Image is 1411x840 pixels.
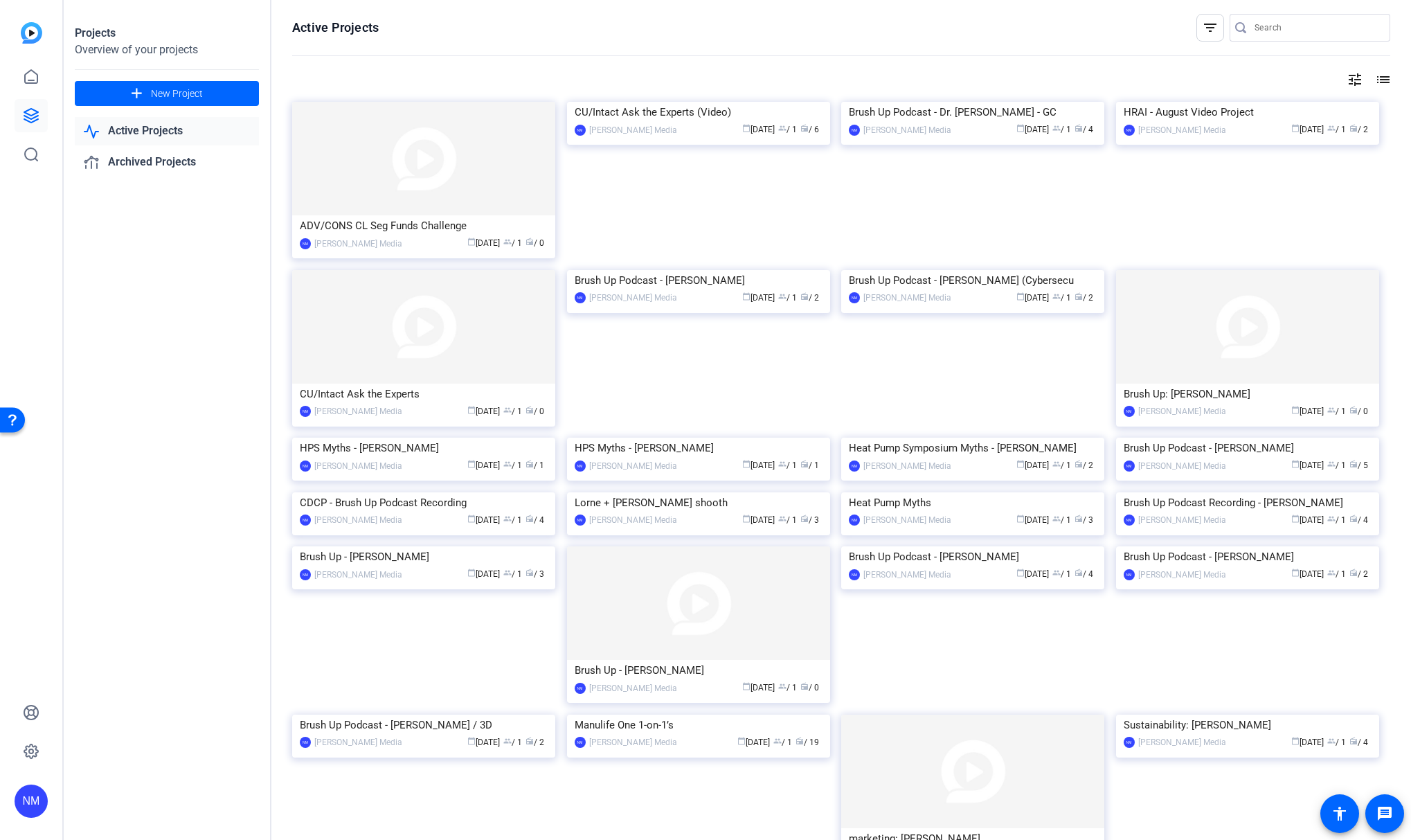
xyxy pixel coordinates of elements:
[300,515,311,526] div: NM
[1327,737,1336,745] span: group
[863,459,951,473] div: [PERSON_NAME] Media
[467,515,476,523] span: calendar_today
[1291,569,1300,577] span: calendar_today
[503,737,512,745] span: group
[742,682,751,690] span: calendar_today
[1124,384,1372,404] div: Brush Up: [PERSON_NAME]
[778,292,787,301] span: group
[1124,515,1135,526] div: NM
[1291,406,1300,414] span: calendar_today
[589,681,677,695] div: [PERSON_NAME] Media
[525,569,534,577] span: radio
[467,737,476,745] span: calendar_today
[1124,438,1372,458] div: Brush Up Podcast - [PERSON_NAME]
[849,102,1097,123] div: Brush Up Podcast - Dr. [PERSON_NAME] - GC
[1016,125,1049,134] span: [DATE]
[849,438,1097,458] div: Heat Pump Symposium Myths - [PERSON_NAME]
[1075,292,1083,301] span: radio
[1016,460,1025,468] span: calendar_today
[796,738,819,747] span: / 19
[575,515,586,526] div: NM
[1327,406,1336,414] span: group
[1138,735,1226,749] div: [PERSON_NAME] Media
[863,568,951,582] div: [PERSON_NAME] Media
[778,515,797,525] span: / 1
[1291,515,1300,523] span: calendar_today
[1016,515,1025,523] span: calendar_today
[575,683,586,694] div: NM
[525,406,534,414] span: radio
[525,406,544,416] span: / 0
[300,492,548,513] div: CDCP - Brush Up Podcast Recording
[1124,492,1372,513] div: Brush Up Podcast Recording - [PERSON_NAME]
[849,492,1097,513] div: Heat Pump Myths
[849,569,860,580] div: NM
[1349,515,1368,525] span: / 4
[1075,515,1083,523] span: radio
[1124,125,1135,136] div: NM
[778,515,787,523] span: group
[800,461,819,470] span: / 1
[467,569,500,579] span: [DATE]
[503,569,522,579] span: / 1
[589,123,677,137] div: [PERSON_NAME] Media
[300,384,548,404] div: CU/Intact Ask the Experts
[1124,715,1372,735] div: Sustainability: [PERSON_NAME]
[778,461,797,470] span: / 1
[503,738,522,747] span: / 1
[742,460,751,468] span: calendar_today
[1291,737,1300,745] span: calendar_today
[1349,125,1368,134] span: / 2
[575,125,586,136] div: NM
[1291,460,1300,468] span: calendar_today
[1138,123,1226,137] div: [PERSON_NAME] Media
[1349,569,1358,577] span: radio
[1075,125,1093,134] span: / 4
[1374,71,1390,88] mat-icon: list
[467,460,476,468] span: calendar_today
[575,438,823,458] div: HPS Myths - [PERSON_NAME]
[1052,293,1071,303] span: / 1
[467,238,476,246] span: calendar_today
[1291,124,1300,132] span: calendar_today
[1052,569,1061,577] span: group
[1016,515,1049,525] span: [DATE]
[800,124,809,132] span: radio
[575,492,823,513] div: Lorne + [PERSON_NAME] shooth
[1075,569,1093,579] span: / 4
[849,125,860,136] div: NM
[800,293,819,303] span: / 2
[800,460,809,468] span: radio
[503,460,512,468] span: group
[1052,569,1071,579] span: / 1
[849,270,1097,291] div: Brush Up Podcast - [PERSON_NAME] (Cybersecu
[575,660,823,681] div: Brush Up - [PERSON_NAME]
[778,124,787,132] span: group
[796,737,804,745] span: radio
[75,148,259,177] a: Archived Projects
[300,569,311,580] div: NM
[75,42,259,58] div: Overview of your projects
[778,682,787,690] span: group
[1052,460,1061,468] span: group
[1138,568,1226,582] div: [PERSON_NAME] Media
[737,737,746,745] span: calendar_today
[1327,738,1346,747] span: / 1
[1124,102,1372,123] div: HRAI - August Video Project
[300,715,548,735] div: Brush Up Podcast - [PERSON_NAME] / 3D
[849,461,860,472] div: NM
[800,683,819,692] span: / 0
[1327,125,1346,134] span: / 1
[575,270,823,291] div: Brush Up Podcast - [PERSON_NAME]
[575,102,823,123] div: CU/Intact Ask the Experts (Video)
[742,515,751,523] span: calendar_today
[1052,461,1071,470] span: / 1
[1124,569,1135,580] div: NM
[503,515,522,525] span: / 1
[778,293,797,303] span: / 1
[1327,515,1346,525] span: / 1
[314,568,402,582] div: [PERSON_NAME] Media
[1052,515,1061,523] span: group
[75,117,259,145] a: Active Projects
[1052,125,1071,134] span: / 1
